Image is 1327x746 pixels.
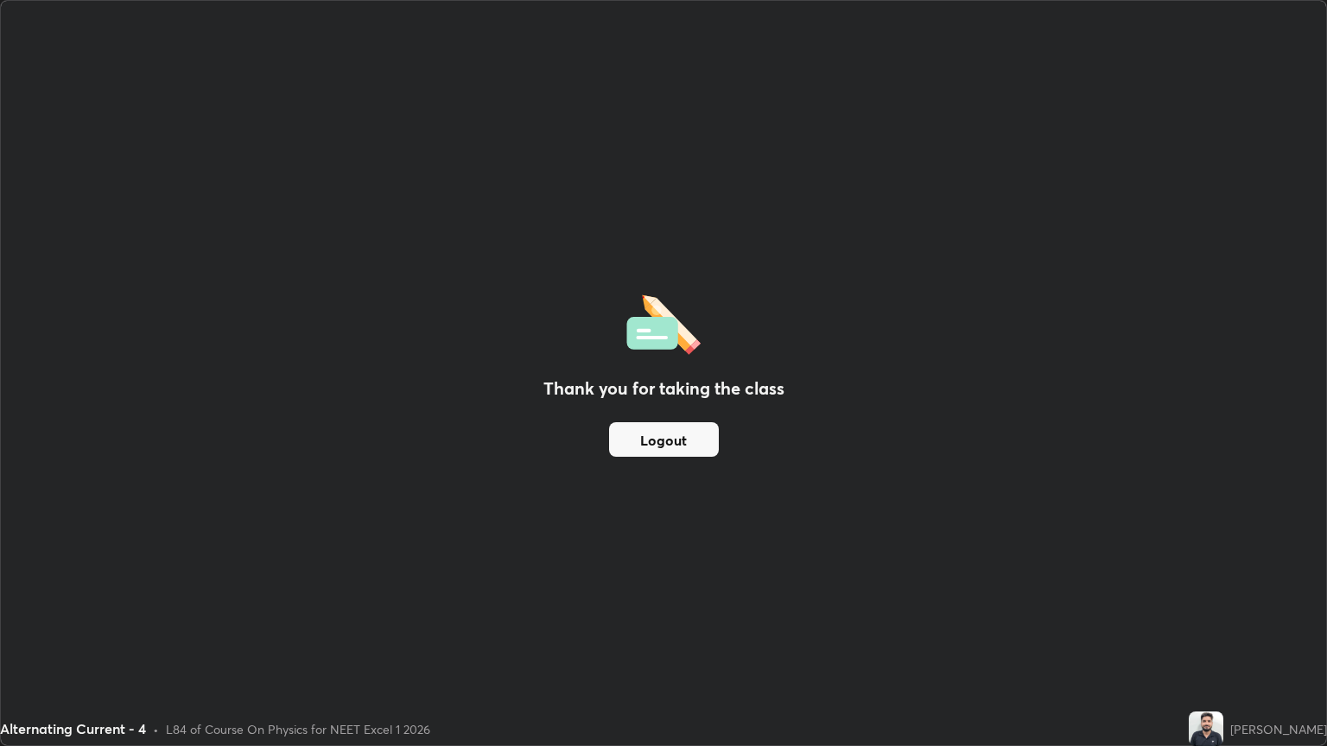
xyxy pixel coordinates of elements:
img: d3357a0e3dcb4a65ad3c71fec026961c.jpg [1189,711,1223,746]
img: offlineFeedback.1438e8b3.svg [626,289,701,355]
div: [PERSON_NAME] [1230,720,1327,738]
div: L84 of Course On Physics for NEET Excel 1 2026 [166,720,430,738]
button: Logout [609,422,719,457]
div: • [153,720,159,738]
h2: Thank you for taking the class [543,376,784,401]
